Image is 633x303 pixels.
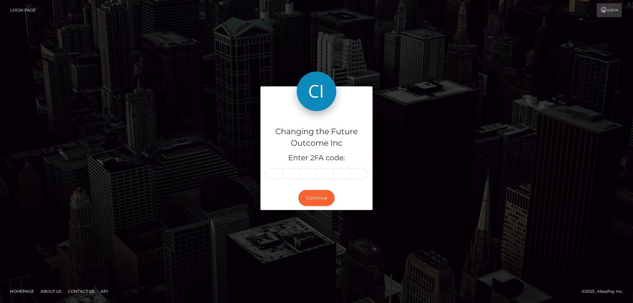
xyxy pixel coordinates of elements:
[98,286,111,296] a: API
[10,3,36,17] a: Login Page
[265,153,368,163] h5: Enter 2FA code:
[298,190,335,206] button: Continue
[38,286,64,296] a: About Us
[265,126,368,149] h4: Changing the Future Outcome Inc
[582,288,628,295] div: © 2025 , MassPay Inc.
[65,286,97,296] a: Contact Us
[297,72,336,111] img: Changing the Future Outcome Inc
[597,3,622,17] a: Login
[7,286,37,296] a: Homepage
